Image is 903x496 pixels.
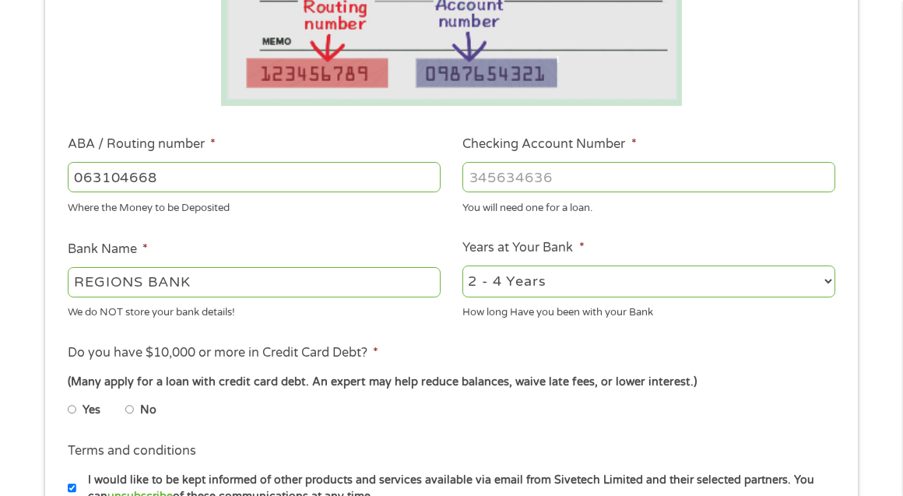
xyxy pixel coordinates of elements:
div: We do NOT store your bank details! [68,300,441,321]
input: 345634636 [462,162,835,192]
label: Bank Name [68,241,148,258]
label: No [140,402,156,419]
div: You will need one for a loan. [462,195,835,216]
input: 263177916 [68,162,441,192]
div: How long Have you been with your Bank [462,300,835,321]
label: Checking Account Number [462,136,636,153]
label: Yes [83,402,100,419]
div: Where the Money to be Deposited [68,195,441,216]
label: Years at Your Bank [462,240,584,256]
label: Terms and conditions [68,443,196,459]
label: ABA / Routing number [68,136,216,153]
div: (Many apply for a loan with credit card debt. An expert may help reduce balances, waive late fees... [68,374,835,391]
label: Do you have $10,000 or more in Credit Card Debt? [68,345,378,361]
